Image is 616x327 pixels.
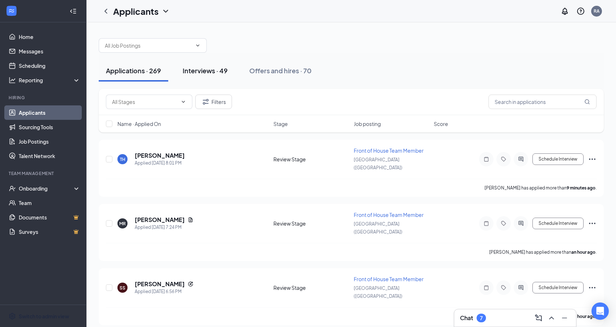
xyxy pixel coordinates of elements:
a: Sourcing Tools [19,120,80,134]
a: Talent Network [19,149,80,163]
svg: ChevronDown [195,43,201,48]
span: [GEOGRAPHIC_DATA] ([GEOGRAPHIC_DATA]) [354,285,402,299]
svg: ActiveChat [517,156,525,162]
span: Front of House Team Member [354,276,424,282]
svg: ChevronLeft [102,7,110,16]
button: Schedule Interview [532,153,584,165]
svg: ChevronDown [161,7,170,16]
span: [GEOGRAPHIC_DATA] ([GEOGRAPHIC_DATA]) [354,157,402,170]
p: [PERSON_NAME] has applied more than . [489,249,597,255]
a: Messages [19,44,80,58]
div: Reporting [19,77,81,84]
svg: Document [188,217,193,223]
div: Interviews · 49 [183,66,228,75]
a: Applicants [19,105,80,120]
div: Hiring [9,95,79,101]
input: All Job Postings [105,42,192,49]
div: Review Stage [273,156,349,163]
input: Search in applications [488,95,597,109]
h1: Applicants [113,5,159,17]
div: SS [120,285,125,291]
span: Name · Applied On [117,120,161,127]
div: Switch to admin view [19,313,69,320]
div: Applications · 269 [106,66,161,75]
div: Applied [DATE] 7:24 PM [135,224,193,231]
svg: Collapse [70,8,77,15]
svg: Ellipses [588,219,597,228]
button: Minimize [559,312,570,324]
span: Front of House Team Member [354,212,424,218]
svg: Minimize [560,314,569,322]
button: Schedule Interview [532,282,584,293]
b: an hour ago [571,249,595,255]
div: Review Stage [273,220,349,227]
a: DocumentsCrown [19,210,80,224]
div: Offers and hires · 70 [249,66,312,75]
button: ChevronUp [546,312,557,324]
div: MR [119,221,126,227]
svg: Analysis [9,77,16,84]
svg: MagnifyingGlass [584,99,590,105]
div: 7 [480,315,483,321]
svg: QuestionInfo [576,7,585,16]
button: ComposeMessage [533,312,544,324]
div: Review Stage [273,284,349,291]
svg: Notifications [561,7,569,16]
h3: Chat [460,314,473,322]
svg: ActiveChat [517,221,525,226]
svg: Note [482,221,491,226]
svg: ChevronDown [180,99,186,105]
svg: Tag [499,285,508,291]
h5: [PERSON_NAME] [135,216,185,224]
svg: Ellipses [588,283,597,292]
b: 9 minutes ago [567,185,595,191]
svg: WorkstreamLogo [8,7,15,14]
input: All Stages [112,98,178,106]
span: Stage [273,120,288,127]
h5: [PERSON_NAME] [135,280,185,288]
div: Open Intercom Messenger [592,302,609,320]
a: Scheduling [19,58,80,73]
span: Score [434,120,448,127]
a: Team [19,196,80,210]
div: TH [120,156,125,162]
button: Filter Filters [195,95,232,109]
a: Home [19,30,80,44]
svg: ComposeMessage [534,314,543,322]
span: Front of House Team Member [354,147,424,154]
b: an hour ago [571,314,595,319]
div: Applied [DATE] 6:56 PM [135,288,193,295]
span: [GEOGRAPHIC_DATA] ([GEOGRAPHIC_DATA]) [354,221,402,235]
div: Applied [DATE] 8:01 PM [135,160,185,167]
div: RA [594,8,599,14]
button: Schedule Interview [532,218,584,229]
a: SurveysCrown [19,224,80,239]
div: Team Management [9,170,79,176]
span: Job posting [354,120,381,127]
h5: [PERSON_NAME] [135,152,185,160]
svg: Tag [499,221,508,226]
a: Job Postings [19,134,80,149]
svg: Note [482,156,491,162]
svg: Filter [201,97,210,106]
svg: Note [482,285,491,291]
svg: Tag [499,156,508,162]
svg: Settings [9,313,16,320]
div: Onboarding [19,185,74,192]
p: [PERSON_NAME] has applied more than . [485,185,597,191]
svg: UserCheck [9,185,16,192]
svg: ChevronUp [547,314,556,322]
svg: ActiveChat [517,285,525,291]
svg: Ellipses [588,155,597,163]
svg: Reapply [188,281,193,287]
